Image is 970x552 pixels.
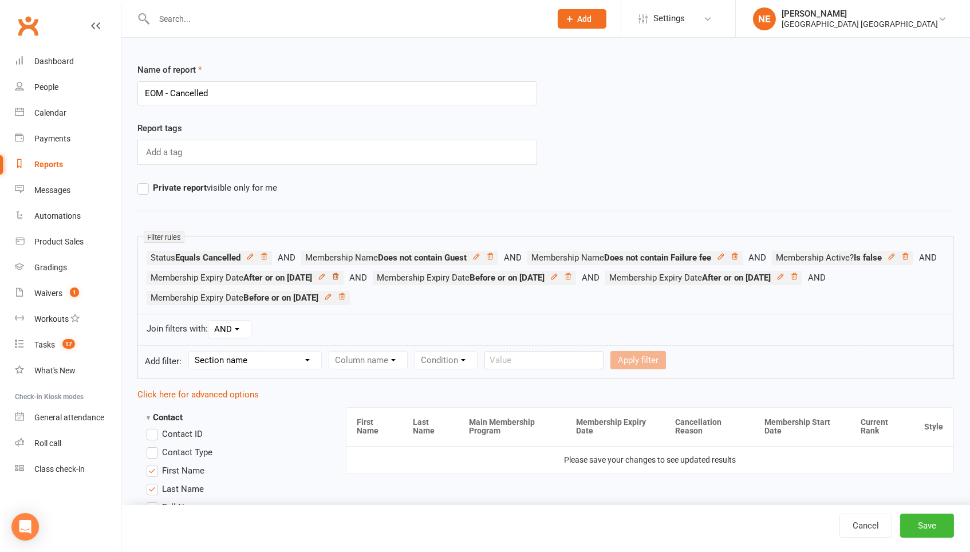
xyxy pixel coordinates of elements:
strong: Equals Cancelled [175,253,240,263]
a: People [15,74,121,100]
div: Tasks [34,340,55,349]
small: Filter rules [144,231,184,243]
a: General attendance kiosk mode [15,405,121,431]
a: Dashboard [15,49,121,74]
span: 17 [62,339,75,349]
a: Payments [15,126,121,152]
span: Membership Expiry Date [609,273,771,283]
div: Join filters with: [137,314,954,346]
div: Calendar [34,108,66,117]
strong: Does not contain Failure fee [604,253,711,263]
th: First Name [346,408,403,446]
input: Add a tag [145,145,188,160]
a: Clubworx [14,11,42,40]
div: [PERSON_NAME] [782,9,938,19]
th: Main Membership Program [459,408,566,446]
a: Waivers 1 [15,281,121,306]
a: Reports [15,152,121,178]
strong: Is false [854,253,882,263]
span: Add [578,14,592,23]
span: Membership Expiry Date [151,293,318,303]
div: Roll call [34,439,61,448]
a: Tasks 17 [15,332,121,358]
strong: Does not contain Guest [378,253,467,263]
button: Save [900,514,954,538]
div: What's New [34,366,76,375]
span: Contact ID [162,427,203,439]
span: Membership Name [531,253,711,263]
span: Contact Type [162,445,212,458]
th: Style [914,408,953,446]
strong: Private report [153,183,207,193]
strong: Before or on [DATE] [243,293,318,303]
td: Please save your changes to see updated results [346,446,953,474]
div: NE [753,7,776,30]
label: Name of report [137,63,202,77]
div: People [34,82,58,92]
div: Waivers [34,289,62,298]
span: Status [151,253,240,263]
span: Full Name [162,500,201,512]
span: Membership Expiry Date [377,273,545,283]
th: Last Name [403,408,459,446]
a: Cancel [839,514,892,538]
a: Click here for advanced options [137,389,259,400]
th: Membership Expiry Date [566,408,665,446]
th: Cancellation Reason [665,408,754,446]
div: Workouts [34,314,69,324]
th: Membership Start Date [754,408,850,446]
div: Class check-in [34,464,85,474]
a: Messages [15,178,121,203]
span: Membership Name [305,253,467,263]
div: [GEOGRAPHIC_DATA] [GEOGRAPHIC_DATA] [782,19,938,29]
div: Open Intercom Messenger [11,513,39,541]
span: visible only for me [153,181,277,193]
input: Search... [151,11,543,27]
a: Calendar [15,100,121,126]
a: Gradings [15,255,121,281]
div: Dashboard [34,57,74,66]
span: Membership Expiry Date [151,273,312,283]
div: Payments [34,134,70,143]
div: Automations [34,211,81,220]
a: Product Sales [15,229,121,255]
label: Report tags [137,121,182,135]
div: Messages [34,186,70,195]
span: 1 [70,287,79,297]
span: First Name [162,464,204,476]
a: Class kiosk mode [15,456,121,482]
a: Automations [15,203,121,229]
th: Current Rank [850,408,914,446]
span: Settings [653,6,685,31]
strong: After or on [DATE] [702,273,771,283]
form: Add filter: [137,345,954,379]
a: Workouts [15,306,121,332]
strong: Before or on [DATE] [470,273,545,283]
div: General attendance [34,413,104,422]
div: Gradings [34,263,67,272]
span: Last Name [162,482,204,494]
button: Add [558,9,606,29]
strong: After or on [DATE] [243,273,312,283]
a: What's New [15,358,121,384]
div: Reports [34,160,63,169]
strong: Contact [147,412,183,423]
span: Membership Active? [776,253,882,263]
div: Product Sales [34,237,84,246]
input: Value [484,351,604,369]
a: Roll call [15,431,121,456]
